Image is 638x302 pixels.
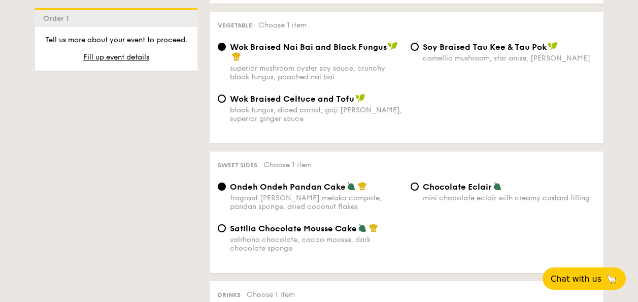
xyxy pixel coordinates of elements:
[218,183,226,191] input: Ondeh Ondeh Pandan Cakefragrant [PERSON_NAME] melaka compote, pandan sponge, dried coconut flakes
[230,64,402,81] div: superior mushroom oyster soy sauce, crunchy black fungus, poached nai bai
[218,162,257,169] span: Sweet sides
[230,235,402,253] div: valrhona chocolate, cacao mousse, dark chocolate sponge
[423,194,595,202] div: mini chocolate eclair with creamy custard filling
[358,223,367,232] img: icon-vegetarian.fe4039eb.svg
[606,273,618,285] span: 🦙
[230,42,387,52] span: Wok Braised Nai Bai and Black Fungus
[230,194,402,211] div: fragrant [PERSON_NAME] melaka compote, pandan sponge, dried coconut flakes
[232,52,241,61] img: icon-chef-hat.a58ddaea.svg
[493,182,502,191] img: icon-vegetarian.fe4039eb.svg
[258,21,307,29] span: Choose 1 item
[247,290,295,299] span: Choose 1 item
[347,182,356,191] img: icon-vegetarian.fe4039eb.svg
[230,182,346,192] span: Ondeh Ondeh Pandan Cake
[548,42,558,51] img: icon-vegan.f8ff3823.svg
[423,182,492,192] span: Chocolate Eclair
[218,43,226,51] input: Wok Braised Nai Bai and Black Fungussuperior mushroom oyster soy sauce, crunchy black fungus, poa...
[411,43,419,51] input: ⁠Soy Braised Tau Kee & Tau Pokcamellia mushroom, star anise, [PERSON_NAME]
[423,42,547,52] span: ⁠Soy Braised Tau Kee & Tau Pok
[543,267,626,290] button: Chat with us🦙
[369,223,378,232] img: icon-chef-hat.a58ddaea.svg
[218,22,252,29] span: Vegetable
[423,54,595,63] div: camellia mushroom, star anise, [PERSON_NAME]
[388,42,398,51] img: icon-vegan.f8ff3823.svg
[263,161,312,169] span: Choose 1 item
[218,224,226,232] input: Satilia Chocolate Mousse Cakevalrhona chocolate, cacao mousse, dark chocolate sponge
[551,274,601,284] span: Chat with us
[83,53,149,62] span: Fill up event details
[230,94,354,104] span: Wok Braised Celtuce and Tofu
[230,106,402,123] div: black fungus, diced carrot, goji [PERSON_NAME], superior ginger sauce
[355,94,365,103] img: icon-vegan.f8ff3823.svg
[411,183,419,191] input: Chocolate Eclairmini chocolate eclair with creamy custard filling
[218,291,241,298] span: Drinks
[358,182,367,191] img: icon-chef-hat.a58ddaea.svg
[43,35,189,45] p: Tell us more about your event to proceed.
[218,95,226,103] input: Wok Braised Celtuce and Tofublack fungus, diced carrot, goji [PERSON_NAME], superior ginger sauce
[230,224,357,233] span: Satilia Chocolate Mousse Cake
[43,14,73,23] span: Order 1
